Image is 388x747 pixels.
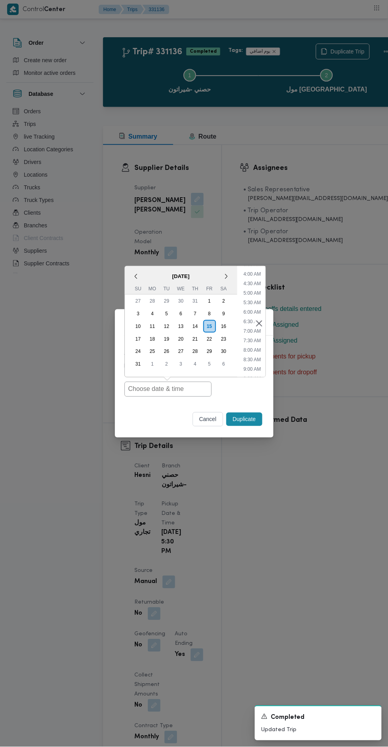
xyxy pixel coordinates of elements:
button: Closes this modal window [254,319,264,328]
div: Choose Sunday, August 17th, 2025 [132,333,144,345]
input: Choose date & time [124,382,212,397]
div: Choose Saturday, September 6th, 2025 [217,358,230,371]
li: 8:30 AM [240,356,264,364]
div: Choose Tuesday, August 26th, 2025 [160,345,173,358]
div: Choose Saturday, August 30th, 2025 [217,345,230,358]
div: Choose Monday, August 18th, 2025 [146,333,159,345]
div: Choose Tuesday, September 2nd, 2025 [160,358,173,371]
div: Choose Wednesday, September 3rd, 2025 [174,358,187,371]
div: Choose Sunday, August 24th, 2025 [132,345,144,358]
li: 9:30 AM [240,375,264,383]
div: Choose Sunday, August 31st, 2025 [132,358,144,371]
div: Choose Tuesday, August 19th, 2025 [160,333,173,345]
ul: Time [239,266,265,377]
div: Choose Saturday, August 23rd, 2025 [217,333,230,345]
div: month 2025-08 [131,295,231,371]
div: Choose Wednesday, August 20th, 2025 [174,333,187,345]
div: Choose Thursday, August 28th, 2025 [189,345,201,358]
div: Choose Friday, September 5th, 2025 [203,358,216,371]
div: Choose Monday, August 25th, 2025 [146,345,159,358]
div: Choose Friday, August 29th, 2025 [203,345,216,358]
button: Duplicate [226,413,262,426]
button: cancel [193,412,224,427]
div: Choose Wednesday, August 27th, 2025 [174,345,187,358]
div: Notification [261,713,375,723]
div: Choose Thursday, August 21st, 2025 [189,333,201,345]
p: Updated Trip [261,726,375,734]
span: Completed [271,713,305,723]
div: Choose Thursday, September 4th, 2025 [189,358,201,371]
div: Choose Monday, September 1st, 2025 [146,358,159,371]
li: 8:00 AM [240,346,264,354]
li: 9:00 AM [240,365,264,373]
div: Choose Friday, August 22nd, 2025 [203,333,216,345]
